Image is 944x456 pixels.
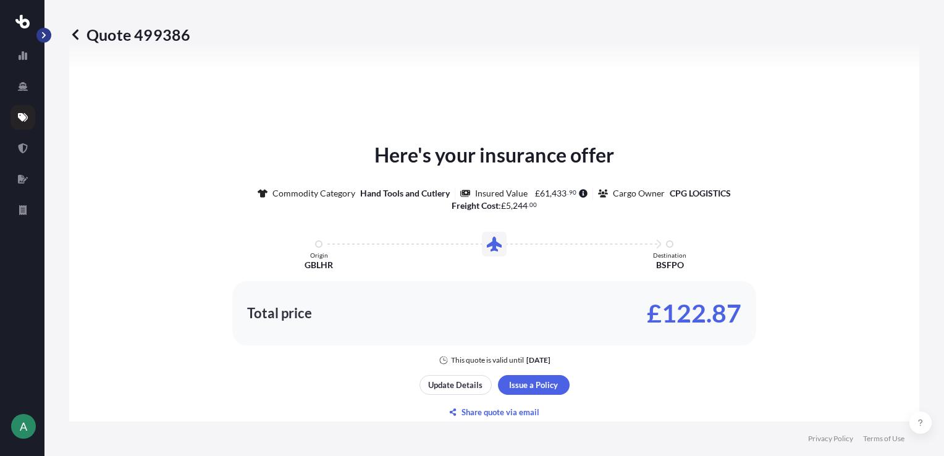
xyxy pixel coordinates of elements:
p: GBLHR [305,259,333,271]
span: , [511,201,513,210]
p: Insured Value [475,187,528,200]
p: Issue a Policy [509,379,558,391]
span: 5 [506,201,511,210]
p: : [452,200,537,212]
button: Share quote via email [419,402,570,422]
p: Share quote via email [461,406,539,418]
b: Freight Cost [452,200,499,211]
span: A [20,420,27,433]
p: Total price [247,307,312,319]
p: Quote 499386 [69,25,190,44]
span: . [528,203,529,207]
p: This quote is valid until [451,355,524,365]
p: [DATE] [526,355,550,365]
p: Update Details [428,379,483,391]
span: £ [535,189,540,198]
p: Destination [653,251,686,259]
p: Hand Tools and Cutlery [360,187,450,200]
a: Terms of Use [863,434,904,444]
p: Origin [310,251,328,259]
a: Privacy Policy [808,434,853,444]
span: 61 [540,189,550,198]
p: Here's your insurance offer [374,140,614,170]
p: £122.87 [647,303,741,323]
p: BSFPO [656,259,684,271]
p: Commodity Category [272,187,355,200]
span: 244 [513,201,528,210]
span: £ [501,201,506,210]
button: Issue a Policy [498,375,570,395]
span: . [567,190,568,195]
span: 00 [529,203,537,207]
button: Update Details [419,375,492,395]
span: 433 [552,189,567,198]
span: 90 [569,190,576,195]
p: Cargo Owner [613,187,665,200]
span: , [550,189,552,198]
p: CPG LOGISTICS [670,187,731,200]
